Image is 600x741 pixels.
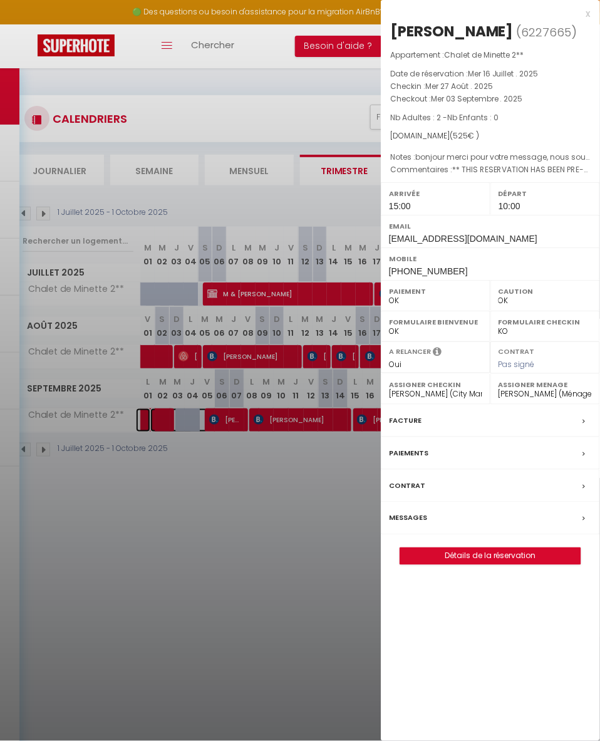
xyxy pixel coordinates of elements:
[468,68,539,79] span: Mer 16 Juillet . 2025
[450,130,479,141] span: ( € )
[499,316,592,328] label: Formulaire Checkin
[425,81,493,91] span: Mer 27 Août . 2025
[389,346,431,357] label: A relancer
[453,130,468,141] span: 525
[522,24,572,40] span: 6227665
[390,49,591,61] p: Appartement :
[433,346,442,360] i: Sélectionner OUI si vous souhaiter envoyer les séquences de messages post-checkout
[389,201,411,211] span: 15:00
[390,112,499,123] span: Nb Adultes : 2 -
[499,346,535,355] label: Contrat
[390,21,514,41] div: [PERSON_NAME]
[389,220,592,232] label: Email
[499,285,592,298] label: Caution
[431,93,523,104] span: Mer 03 Septembre . 2025
[390,151,591,163] p: Notes :
[381,6,591,21] div: x
[389,512,427,525] label: Messages
[447,112,499,123] span: Nb Enfants : 0
[390,93,591,105] p: Checkout :
[444,49,524,60] span: Chalet de Minette 2**
[499,378,592,391] label: Assigner Menage
[499,359,535,370] span: Pas signé
[499,201,520,211] span: 10:00
[390,80,591,93] p: Checkin :
[389,479,425,492] label: Contrat
[400,548,581,564] a: Détails de la réservation
[517,23,577,41] span: ( )
[389,447,428,460] label: Paiements
[390,163,591,176] p: Commentaires :
[389,266,468,276] span: [PHONE_NUMBER]
[389,414,422,427] label: Facture
[499,187,592,200] label: Départ
[389,252,592,265] label: Mobile
[389,316,482,328] label: Formulaire Bienvenue
[400,547,581,565] button: Détails de la réservation
[390,130,591,142] div: [DOMAIN_NAME]
[389,285,482,298] label: Paiement
[389,187,482,200] label: Arrivée
[389,378,482,391] label: Assigner Checkin
[389,234,537,244] span: [EMAIL_ADDRESS][DOMAIN_NAME]
[390,68,591,80] p: Date de réservation :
